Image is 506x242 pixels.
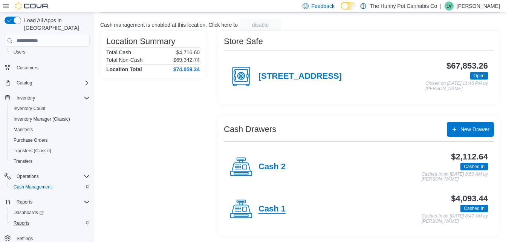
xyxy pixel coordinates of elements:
button: Operations [2,171,93,182]
p: Cashed In on [DATE] 8:50 AM by [PERSON_NAME] [422,172,488,182]
span: Purchase Orders [14,137,48,143]
span: Reports [17,199,32,205]
p: The Hunny Pot Cannabis Co [370,2,437,11]
a: Manifests [11,125,36,134]
span: Cash Management [11,182,90,191]
a: Dashboards [8,207,93,218]
a: Cash Management [11,182,55,191]
span: Inventory Manager (Classic) [11,115,90,124]
a: Transfers [11,157,35,166]
span: Open [470,72,488,80]
button: Cash Management [8,182,93,192]
button: Catalog [14,78,35,87]
span: Dashboards [14,210,44,216]
p: Cashed In on [DATE] 8:47 AM by [PERSON_NAME] [422,214,488,224]
button: Customers [2,62,93,73]
span: Purchase Orders [11,136,90,145]
span: Operations [17,173,39,179]
span: Inventory [17,95,35,101]
h3: $4,093.44 [451,194,488,203]
button: New Drawer [447,122,494,137]
span: Settings [17,236,33,242]
span: Users [14,49,25,55]
span: Catalog [14,78,90,87]
button: Reports [2,197,93,207]
span: Operations [14,172,90,181]
a: Users [11,47,28,57]
a: Customers [14,63,41,72]
a: Dashboards [11,208,47,217]
h3: Cash Drawers [224,125,276,134]
h4: Cash 2 [258,162,286,172]
input: Dark Mode [341,2,356,10]
a: Purchase Orders [11,136,51,145]
span: Cash Management [14,184,52,190]
h4: $74,059.34 [173,66,200,72]
p: | [440,2,442,11]
button: Transfers [8,156,93,167]
span: Customers [14,63,90,72]
h4: Cash 1 [258,204,286,214]
p: $4,716.60 [176,49,200,55]
span: Cashed In [460,205,488,212]
span: Feedback [312,2,335,10]
button: Inventory Count [8,103,93,114]
button: Purchase Orders [8,135,93,146]
span: Load All Apps in [GEOGRAPHIC_DATA] [21,17,90,32]
a: Reports [11,219,32,228]
p: Cash management is enabled at this location. Click here to [100,22,238,28]
span: Manifests [14,127,33,133]
button: Reports [14,198,35,207]
span: Cashed In [460,163,488,170]
span: New Drawer [460,126,489,133]
span: Customers [17,65,38,71]
span: Reports [11,219,90,228]
span: Inventory Count [11,104,90,113]
p: Closed on [DATE] 11:46 PM by [PERSON_NAME] [425,81,488,91]
button: Manifests [8,124,93,135]
button: Inventory [14,93,38,103]
span: disable [252,21,269,29]
p: $69,342.74 [173,57,200,63]
span: Reports [14,198,90,207]
span: Cashed In [464,205,485,212]
h6: Total Cash [106,49,131,55]
button: Transfers (Classic) [8,146,93,156]
button: Operations [14,172,42,181]
button: Reports [8,218,93,228]
span: Users [11,47,90,57]
span: Manifests [11,125,90,134]
h3: $2,112.64 [451,152,488,161]
h6: Total Non-Cash [106,57,143,63]
button: Users [8,47,93,57]
span: Open [474,72,485,79]
h4: Location Total [106,66,142,72]
img: Cova [15,2,49,10]
span: Cashed In [464,163,485,170]
div: Laura Vale [445,2,454,11]
button: disable [239,19,281,31]
span: LV [446,2,452,11]
span: Catalog [17,80,32,86]
span: Inventory Manager (Classic) [14,116,70,122]
a: Inventory Count [11,104,49,113]
h4: [STREET_ADDRESS] [258,72,342,81]
h3: $67,853.26 [446,61,488,70]
a: Inventory Manager (Classic) [11,115,73,124]
a: Transfers (Classic) [11,146,54,155]
span: Transfers (Classic) [14,148,51,154]
span: Inventory Count [14,106,46,112]
span: Transfers (Classic) [11,146,90,155]
span: Transfers [14,158,32,164]
button: Catalog [2,78,93,88]
span: Dashboards [11,208,90,217]
span: Transfers [11,157,90,166]
button: Inventory Manager (Classic) [8,114,93,124]
p: [PERSON_NAME] [457,2,500,11]
span: Reports [14,220,29,226]
span: Inventory [14,93,90,103]
h3: Location Summary [106,37,175,46]
h3: Store Safe [224,37,263,46]
button: Inventory [2,93,93,103]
